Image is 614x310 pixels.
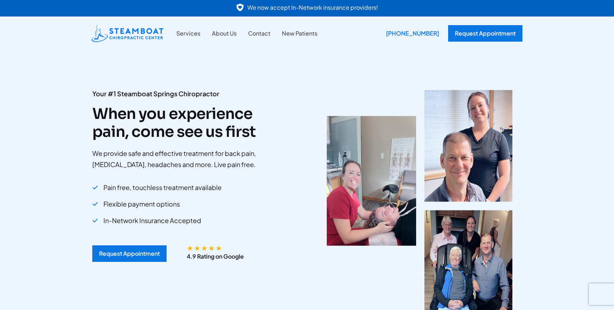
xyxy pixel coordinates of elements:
span: ★ [194,245,200,250]
strong: Your #1 Steamboat Springs Chiropractor [92,89,219,98]
a: About Us [206,29,242,38]
p: We provide safe and effective treatment for back pain, [MEDICAL_DATA], headaches and more. Live p... [92,148,281,170]
span: ★ [215,245,222,250]
a: Request Appointment [92,245,167,262]
span: In-Network Insurance Accepted [103,214,201,227]
span: ★ [201,245,208,250]
div: Request Appointment [99,251,160,256]
a: New Patients [276,29,323,38]
span: Pain free, touchless treatment available [103,181,222,194]
div: 4.9/5 [187,245,223,250]
div: [PHONE_NUMBER] [381,25,445,42]
h2: When you experience pain, come see us first [92,105,281,141]
nav: Site Navigation [171,29,323,38]
span: ★ [187,245,193,250]
span: ★ [208,245,215,250]
img: Steamboat Chiropractic Center [92,25,163,42]
span: Flexible payment options [103,198,180,210]
a: Contact [242,29,276,38]
p: 4.9 Rating on Google [187,252,244,261]
a: [PHONE_NUMBER] [381,25,441,42]
a: Request Appointment [448,25,522,42]
a: Services [171,29,206,38]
